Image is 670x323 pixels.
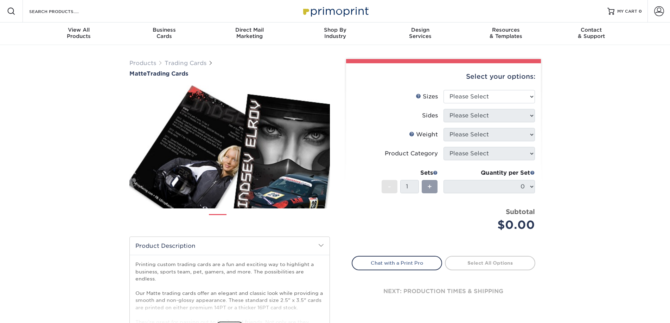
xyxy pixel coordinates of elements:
img: Primoprint [300,4,370,19]
div: $0.00 [449,217,535,233]
a: View AllProducts [36,22,122,45]
a: DesignServices [378,22,463,45]
input: SEARCH PRODUCTS..... [28,7,97,15]
a: Products [129,60,156,66]
div: & Templates [463,27,549,39]
div: Weight [409,130,438,139]
a: Select All Options [445,256,535,270]
div: Cards [121,27,207,39]
span: Direct Mail [207,27,292,33]
span: Resources [463,27,549,33]
span: Design [378,27,463,33]
a: Trading Cards [165,60,206,66]
div: & Support [549,27,634,39]
a: Shop ByIndustry [292,22,378,45]
div: Sides [422,111,438,120]
div: Select your options: [352,63,535,90]
a: BusinessCards [121,22,207,45]
span: - [388,181,391,192]
img: Matte 01 [129,78,330,216]
div: Sizes [416,92,438,101]
div: Quantity per Set [444,169,535,177]
span: Shop By [292,27,378,33]
div: Sets [382,169,438,177]
span: + [427,181,432,192]
div: Industry [292,27,378,39]
h1: Trading Cards [129,70,330,77]
div: Services [378,27,463,39]
img: Trading Cards 01 [209,212,226,229]
a: Chat with a Print Pro [352,256,442,270]
span: View All [36,27,122,33]
span: Business [121,27,207,33]
h2: Product Description [130,237,330,255]
a: Contact& Support [549,22,634,45]
div: next: production times & shipping [352,270,535,312]
div: Marketing [207,27,292,39]
span: Contact [549,27,634,33]
span: 0 [639,9,642,14]
a: MatteTrading Cards [129,70,330,77]
a: Resources& Templates [463,22,549,45]
span: MY CART [617,8,637,14]
span: Matte [129,70,147,77]
div: Products [36,27,122,39]
div: Product Category [385,149,438,158]
a: Direct MailMarketing [207,22,292,45]
img: Trading Cards 02 [232,211,250,229]
strong: Subtotal [506,208,535,215]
